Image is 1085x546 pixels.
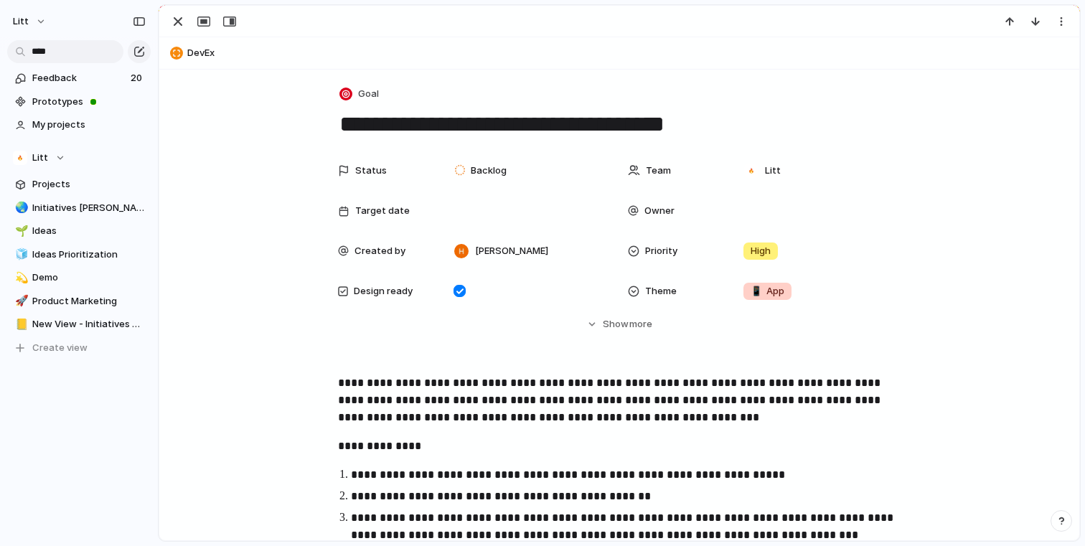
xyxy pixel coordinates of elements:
[338,311,901,337] button: Showmore
[32,118,146,132] span: My projects
[603,317,629,331] span: Show
[32,201,146,215] span: Initiatives [PERSON_NAME]
[645,284,677,298] span: Theme
[15,270,25,286] div: 💫
[7,174,151,195] a: Projects
[644,204,675,218] span: Owner
[15,246,25,263] div: 🧊
[166,42,1073,65] button: DevEx
[187,46,1073,60] span: DevEx
[7,291,151,312] a: 🚀Product Marketing
[7,220,151,242] a: 🌱Ideas
[15,199,25,216] div: 🌏
[32,317,146,331] span: New View - Initiatives and Goals
[13,201,27,215] button: 🌏
[7,267,151,288] a: 💫Demo
[475,244,548,258] span: [PERSON_NAME]
[354,284,413,298] span: Design ready
[751,244,771,258] span: High
[32,224,146,238] span: Ideas
[646,164,671,178] span: Team
[32,248,146,262] span: Ideas Prioritization
[7,197,151,219] a: 🌏Initiatives [PERSON_NAME]
[13,248,27,262] button: 🧊
[645,244,677,258] span: Priority
[471,164,507,178] span: Backlog
[13,224,27,238] button: 🌱
[358,87,379,101] span: Goal
[751,285,762,296] span: 📱
[337,84,383,105] button: Goal
[13,294,27,309] button: 🚀
[7,114,151,136] a: My projects
[6,10,54,33] button: Litt
[32,95,146,109] span: Prototypes
[355,164,387,178] span: Status
[13,317,27,331] button: 📒
[13,14,29,29] span: Litt
[15,223,25,240] div: 🌱
[354,244,405,258] span: Created by
[13,270,27,285] button: 💫
[629,317,652,331] span: more
[7,244,151,265] a: 🧊Ideas Prioritization
[32,177,146,192] span: Projects
[32,71,126,85] span: Feedback
[7,91,151,113] a: Prototypes
[7,147,151,169] button: Litt
[32,294,146,309] span: Product Marketing
[32,341,88,355] span: Create view
[32,151,48,165] span: Litt
[131,71,145,85] span: 20
[751,284,784,298] span: App
[355,204,410,218] span: Target date
[7,67,151,89] a: Feedback20
[7,314,151,335] a: 📒New View - Initiatives and Goals
[765,164,781,178] span: Litt
[15,293,25,309] div: 🚀
[15,316,25,333] div: 📒
[32,270,146,285] span: Demo
[7,337,151,359] button: Create view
